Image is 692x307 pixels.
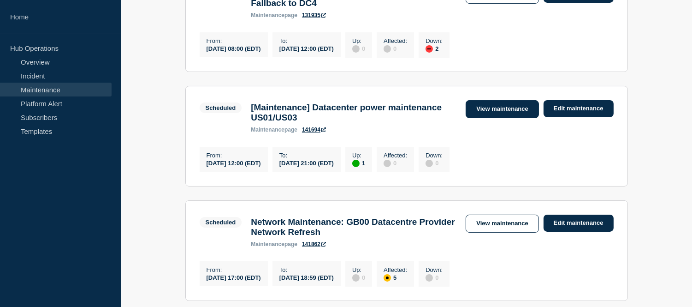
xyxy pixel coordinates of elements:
[426,266,443,273] p: Down :
[352,274,360,282] div: disabled
[466,100,538,118] a: View maintenance
[426,37,443,44] p: Down :
[544,215,614,232] a: Edit maintenance
[207,152,261,159] p: From :
[426,45,433,53] div: down
[302,12,326,18] a: 131935
[384,273,407,282] div: 5
[207,44,261,52] div: [DATE] 08:00 (EDT)
[352,159,365,167] div: 1
[544,100,614,117] a: Edit maintenance
[302,241,326,247] a: 141862
[384,37,407,44] p: Affected :
[352,152,365,159] p: Up :
[279,152,334,159] p: To :
[426,44,443,53] div: 2
[352,45,360,53] div: disabled
[279,266,334,273] p: To :
[251,126,284,133] span: maintenance
[279,273,334,281] div: [DATE] 18:59 (EDT)
[384,159,407,167] div: 0
[207,37,261,44] p: From :
[426,273,443,282] div: 0
[426,159,443,167] div: 0
[251,12,284,18] span: maintenance
[352,273,365,282] div: 0
[466,215,538,233] a: View maintenance
[352,266,365,273] p: Up :
[279,44,334,52] div: [DATE] 12:00 (EDT)
[384,160,391,167] div: disabled
[302,126,326,133] a: 141694
[384,45,391,53] div: disabled
[251,241,284,247] span: maintenance
[251,12,297,18] p: page
[206,219,236,226] div: Scheduled
[251,102,456,123] h3: [Maintenance] Datacenter power maintenance US01/US03
[352,44,365,53] div: 0
[207,266,261,273] p: From :
[426,152,443,159] p: Down :
[426,274,433,282] div: disabled
[384,44,407,53] div: 0
[251,241,297,247] p: page
[251,126,297,133] p: page
[279,159,334,167] div: [DATE] 21:00 (EDT)
[352,160,360,167] div: up
[426,160,433,167] div: disabled
[384,152,407,159] p: Affected :
[384,274,391,282] div: affected
[207,159,261,167] div: [DATE] 12:00 (EDT)
[279,37,334,44] p: To :
[207,273,261,281] div: [DATE] 17:00 (EDT)
[352,37,365,44] p: Up :
[384,266,407,273] p: Affected :
[251,217,456,237] h3: Network Maintenance: GB00 Datacentre Provider Network Refresh
[206,104,236,111] div: Scheduled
